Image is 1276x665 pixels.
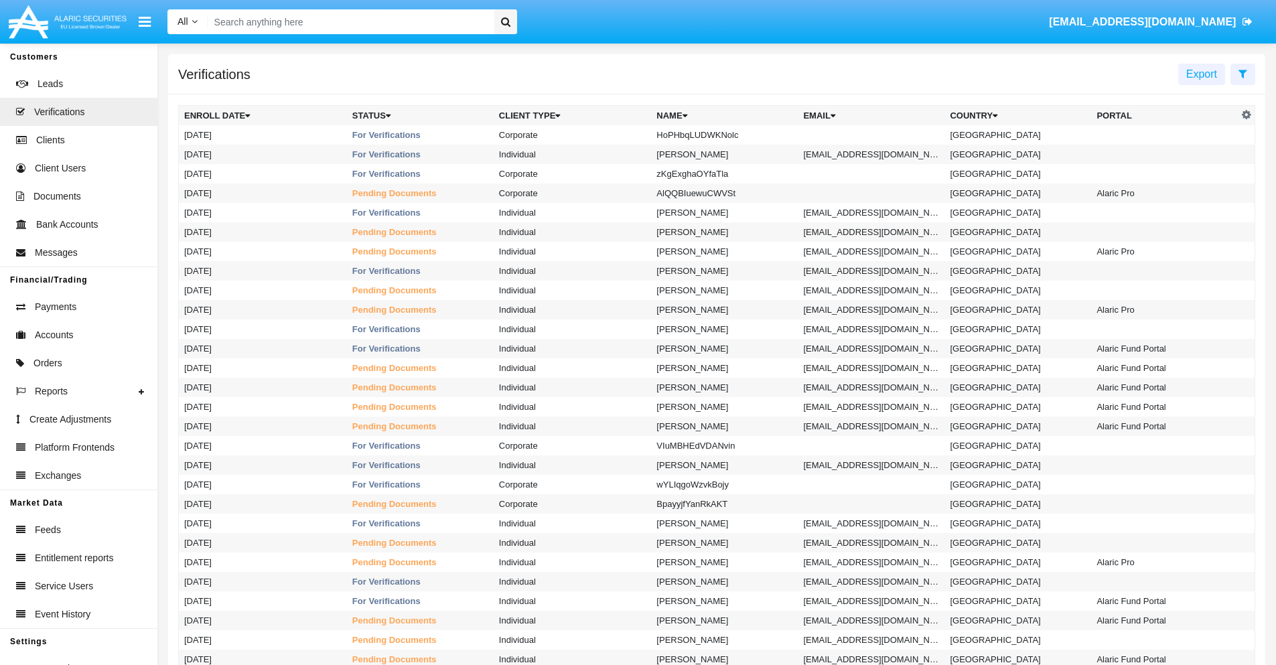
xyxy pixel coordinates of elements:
[798,319,944,339] td: [EMAIL_ADDRESS][DOMAIN_NAME]
[347,417,494,436] td: Pending Documents
[944,533,1091,552] td: [GEOGRAPHIC_DATA]
[798,378,944,397] td: [EMAIL_ADDRESS][DOMAIN_NAME]
[944,358,1091,378] td: [GEOGRAPHIC_DATA]
[179,533,347,552] td: [DATE]
[347,514,494,533] td: For Verifications
[651,591,798,611] td: [PERSON_NAME]
[178,69,251,80] h5: Verifications
[651,378,798,397] td: [PERSON_NAME]
[494,514,651,533] td: Individual
[208,9,490,34] input: Search
[179,436,347,455] td: [DATE]
[651,417,798,436] td: [PERSON_NAME]
[347,106,494,126] th: Status
[35,441,115,455] span: Platform Frontends
[651,455,798,475] td: [PERSON_NAME]
[944,436,1091,455] td: [GEOGRAPHIC_DATA]
[1091,106,1238,126] th: Portal
[179,261,347,281] td: [DATE]
[35,384,68,398] span: Reports
[494,222,651,242] td: Individual
[798,145,944,164] td: [EMAIL_ADDRESS][DOMAIN_NAME]
[179,183,347,203] td: [DATE]
[944,397,1091,417] td: [GEOGRAPHIC_DATA]
[179,203,347,222] td: [DATE]
[798,300,944,319] td: [EMAIL_ADDRESS][DOMAIN_NAME]
[347,591,494,611] td: For Verifications
[494,630,651,650] td: Individual
[1091,591,1238,611] td: Alaric Fund Portal
[36,133,65,147] span: Clients
[944,164,1091,183] td: [GEOGRAPHIC_DATA]
[651,281,798,300] td: [PERSON_NAME]
[944,494,1091,514] td: [GEOGRAPHIC_DATA]
[35,161,86,175] span: Client Users
[651,358,798,378] td: [PERSON_NAME]
[798,339,944,358] td: [EMAIL_ADDRESS][DOMAIN_NAME]
[494,242,651,261] td: Individual
[944,378,1091,397] td: [GEOGRAPHIC_DATA]
[36,218,98,232] span: Bank Accounts
[494,183,651,203] td: Corporate
[651,436,798,455] td: VIuMBHEdVDANvin
[179,145,347,164] td: [DATE]
[347,222,494,242] td: Pending Documents
[35,579,93,593] span: Service Users
[494,397,651,417] td: Individual
[179,572,347,591] td: [DATE]
[651,552,798,572] td: [PERSON_NAME]
[179,339,347,358] td: [DATE]
[944,242,1091,261] td: [GEOGRAPHIC_DATA]
[494,164,651,183] td: Corporate
[1091,552,1238,572] td: Alaric Pro
[651,494,798,514] td: BpayyjfYanRkAKT
[798,630,944,650] td: [EMAIL_ADDRESS][DOMAIN_NAME]
[1186,68,1217,80] span: Export
[178,16,188,27] span: All
[179,475,347,494] td: [DATE]
[944,417,1091,436] td: [GEOGRAPHIC_DATA]
[651,533,798,552] td: [PERSON_NAME]
[179,397,347,417] td: [DATE]
[167,15,208,29] a: All
[651,145,798,164] td: [PERSON_NAME]
[1091,242,1238,261] td: Alaric Pro
[494,494,651,514] td: Corporate
[1178,64,1225,85] button: Export
[33,356,62,370] span: Orders
[35,328,74,342] span: Accounts
[494,339,651,358] td: Individual
[494,591,651,611] td: Individual
[347,300,494,319] td: Pending Documents
[944,591,1091,611] td: [GEOGRAPHIC_DATA]
[494,319,651,339] td: Individual
[179,106,347,126] th: Enroll Date
[494,475,651,494] td: Corporate
[347,281,494,300] td: Pending Documents
[798,242,944,261] td: [EMAIL_ADDRESS][DOMAIN_NAME]
[347,397,494,417] td: Pending Documents
[798,611,944,630] td: [EMAIL_ADDRESS][DOMAIN_NAME]
[494,533,651,552] td: Individual
[35,523,61,537] span: Feeds
[1049,16,1236,27] span: [EMAIL_ADDRESS][DOMAIN_NAME]
[179,242,347,261] td: [DATE]
[179,417,347,436] td: [DATE]
[29,413,111,427] span: Create Adjustments
[798,106,944,126] th: Email
[944,572,1091,591] td: [GEOGRAPHIC_DATA]
[347,552,494,572] td: Pending Documents
[798,417,944,436] td: [EMAIL_ADDRESS][DOMAIN_NAME]
[494,145,651,164] td: Individual
[1091,300,1238,319] td: Alaric Pro
[179,611,347,630] td: [DATE]
[944,222,1091,242] td: [GEOGRAPHIC_DATA]
[347,145,494,164] td: For Verifications
[494,281,651,300] td: Individual
[347,494,494,514] td: Pending Documents
[179,222,347,242] td: [DATE]
[179,358,347,378] td: [DATE]
[35,551,114,565] span: Entitlement reports
[179,378,347,397] td: [DATE]
[1091,611,1238,630] td: Alaric Fund Portal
